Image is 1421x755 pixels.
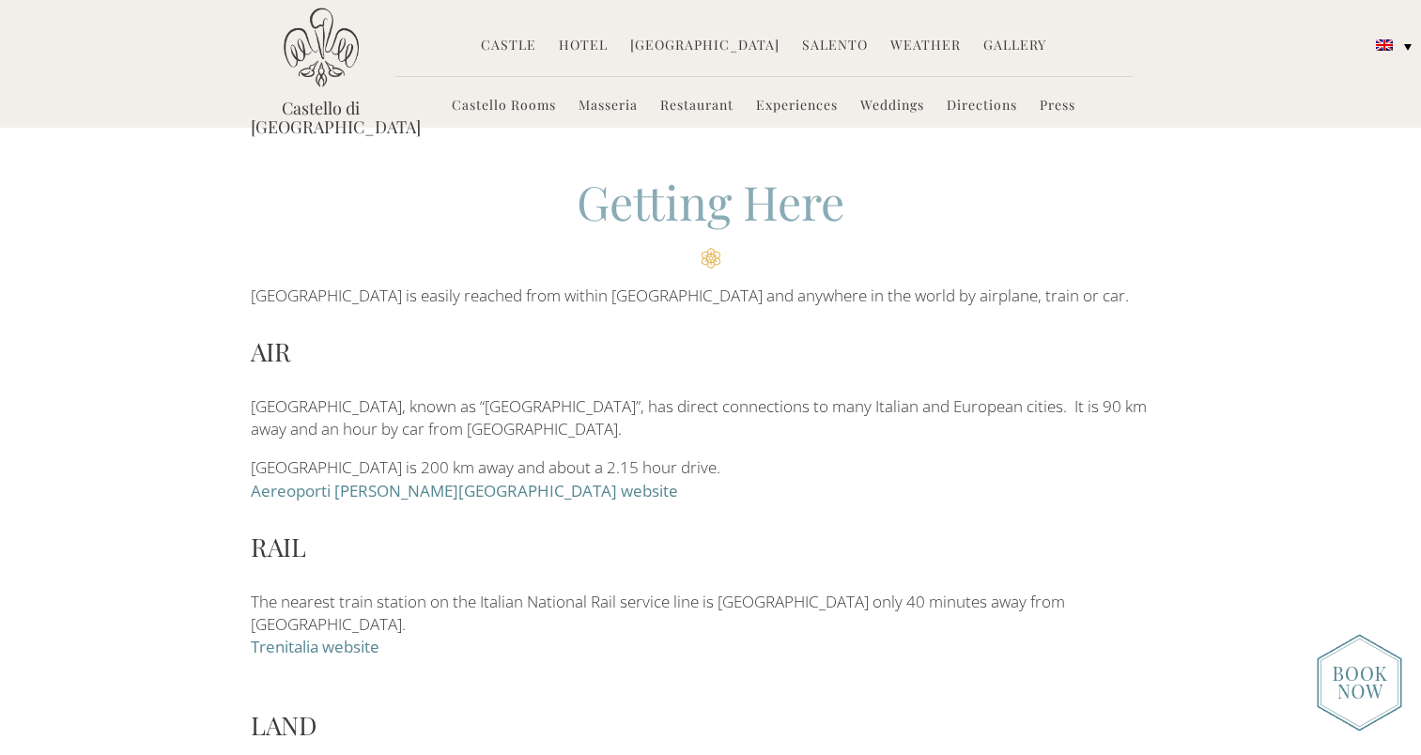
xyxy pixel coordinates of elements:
a: Press [1040,96,1075,117]
a: Castello di [GEOGRAPHIC_DATA] [251,99,392,136]
h3: LAND [251,706,1171,744]
a: Weddings [860,96,924,117]
a: Aereoporti [PERSON_NAME][GEOGRAPHIC_DATA] website [251,480,678,501]
a: Directions [947,96,1017,117]
h2: Getting Here [251,170,1171,269]
a: Hotel [559,36,608,57]
a: [GEOGRAPHIC_DATA] [630,36,780,57]
h3: AIR [251,332,1171,370]
a: Gallery [983,36,1046,57]
a: Restaurant [660,96,734,117]
a: Experiences [756,96,838,117]
p: [GEOGRAPHIC_DATA], known as “[GEOGRAPHIC_DATA]”, has direct connections to many Italian and Europ... [251,395,1171,441]
a: Trenitalia website [251,636,379,657]
p: [GEOGRAPHIC_DATA] is 200 km away and about a 2.15 hour drive. [251,456,1171,502]
p: [GEOGRAPHIC_DATA] is easily reached from within [GEOGRAPHIC_DATA] and anywhere in the world by ai... [251,285,1171,307]
img: new-booknow.png [1317,634,1402,732]
a: Masseria [579,96,638,117]
a: Salento [802,36,868,57]
a: Castello Rooms [452,96,556,117]
img: Castello di Ugento [284,8,359,87]
img: English [1376,39,1393,51]
h3: RAIL [251,528,1171,565]
p: The nearest train station on the Italian National Rail service line is [GEOGRAPHIC_DATA] only 40 ... [251,591,1171,659]
a: Castle [481,36,536,57]
a: Weather [890,36,961,57]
